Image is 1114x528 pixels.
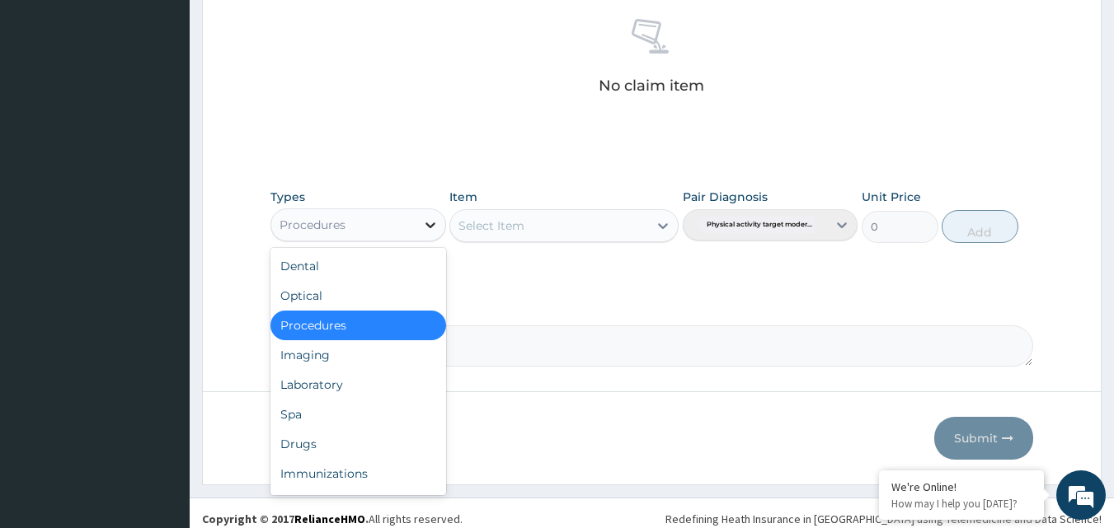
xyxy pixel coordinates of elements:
[270,459,446,488] div: Immunizations
[31,82,67,124] img: d_794563401_company_1708531726252_794563401
[96,159,228,325] span: We're online!
[270,281,446,311] div: Optical
[862,189,921,205] label: Unit Price
[294,512,365,526] a: RelianceHMO
[270,400,446,429] div: Spa
[202,512,369,526] strong: Copyright © 2017 .
[270,429,446,459] div: Drugs
[270,190,305,204] label: Types
[449,189,477,205] label: Item
[270,311,446,340] div: Procedures
[891,497,1032,511] p: How may I help you today?
[270,302,1034,316] label: Comment
[599,77,704,94] p: No claim item
[458,217,524,234] div: Select Item
[280,217,345,233] div: Procedures
[942,210,1018,243] button: Add
[270,251,446,281] div: Dental
[270,488,446,518] div: Others
[8,353,314,410] textarea: Type your message and hit 'Enter'
[270,8,310,48] div: Minimize live chat window
[891,479,1032,494] div: We're Online!
[270,340,446,370] div: Imaging
[683,189,768,205] label: Pair Diagnosis
[86,92,277,114] div: Chat with us now
[934,417,1033,460] button: Submit
[665,511,1102,527] div: Redefining Heath Insurance in [GEOGRAPHIC_DATA] using Telemedicine and Data Science!
[270,370,446,400] div: Laboratory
